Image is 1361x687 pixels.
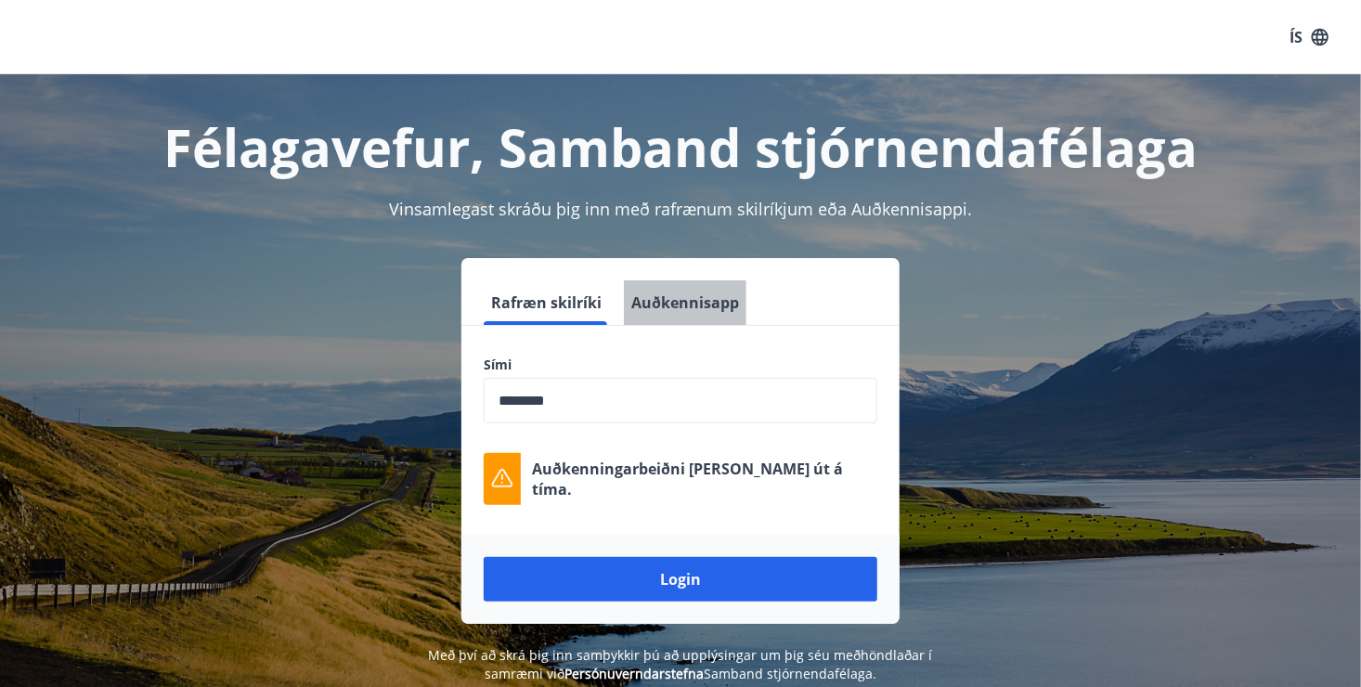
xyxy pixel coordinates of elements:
[389,198,972,220] span: Vinsamlegast skráðu þig inn með rafrænum skilríkjum eða Auðkennisappi.
[484,280,609,325] button: Rafræn skilríki
[484,356,877,374] label: Sími
[624,280,746,325] button: Auðkennisapp
[564,665,704,682] a: Persónuverndarstefna
[484,557,877,602] button: Login
[532,459,877,499] p: Auðkenningarbeiðni [PERSON_NAME] út á tíma.
[34,111,1327,182] h1: Félagavefur, Samband stjórnendafélaga
[429,646,933,682] span: Með því að skrá þig inn samþykkir þú að upplýsingar um þig séu meðhöndlaðar í samræmi við Samband...
[1279,20,1339,54] button: ÍS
